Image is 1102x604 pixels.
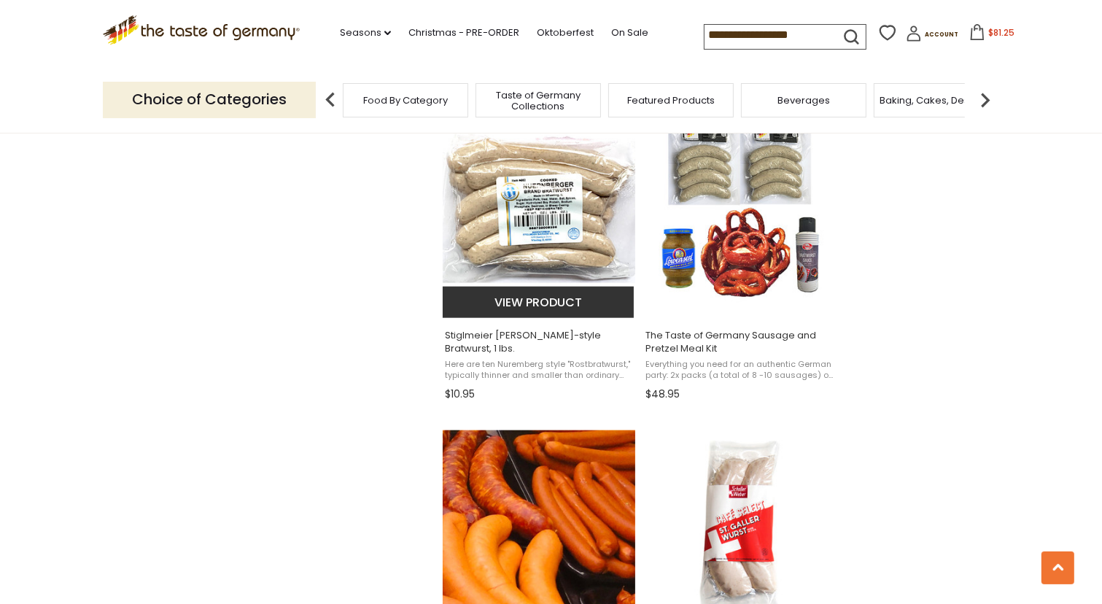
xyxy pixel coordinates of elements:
[627,95,715,106] a: Featured Products
[445,359,634,382] span: Here are ten Nuremberg style "Rostbratwurst," typically thinner and smaller than ordinary bratwur...
[906,26,958,47] a: Account
[537,25,594,41] a: Oktoberfest
[971,85,1000,115] img: next arrow
[103,82,316,117] p: Choice of Categories
[611,25,648,41] a: On Sale
[643,112,837,306] img: The Taste of Germany Sausage and Pretzel Meal Kit
[925,31,958,39] span: Account
[643,99,837,406] a: The Taste of Germany Sausage and Pretzel Meal Kit
[363,95,448,106] a: Food By Category
[443,99,636,406] a: Stiglmeier Nuernberger-style Bratwurst, 1 lbs.
[645,359,834,382] span: Everything you need for an authentic German party: 2x packs (a total of 8 -10 sausages) of The Ta...
[445,387,475,402] span: $10.95
[443,287,635,318] button: View product
[645,329,834,355] span: The Taste of Germany Sausage and Pretzel Meal Kit
[480,90,597,112] a: Taste of Germany Collections
[961,24,1023,46] button: $81.25
[408,25,519,41] a: Christmas - PRE-ORDER
[445,329,634,355] span: Stiglmeier [PERSON_NAME]-style Bratwurst, 1 lbs.
[988,26,1014,39] span: $81.25
[777,95,830,106] a: Beverages
[880,95,993,106] a: Baking, Cakes, Desserts
[645,387,680,402] span: $48.95
[443,112,636,306] img: Stiglmeier Nuernberger-style Bratwurst, 1 lbs.
[316,85,345,115] img: previous arrow
[340,25,391,41] a: Seasons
